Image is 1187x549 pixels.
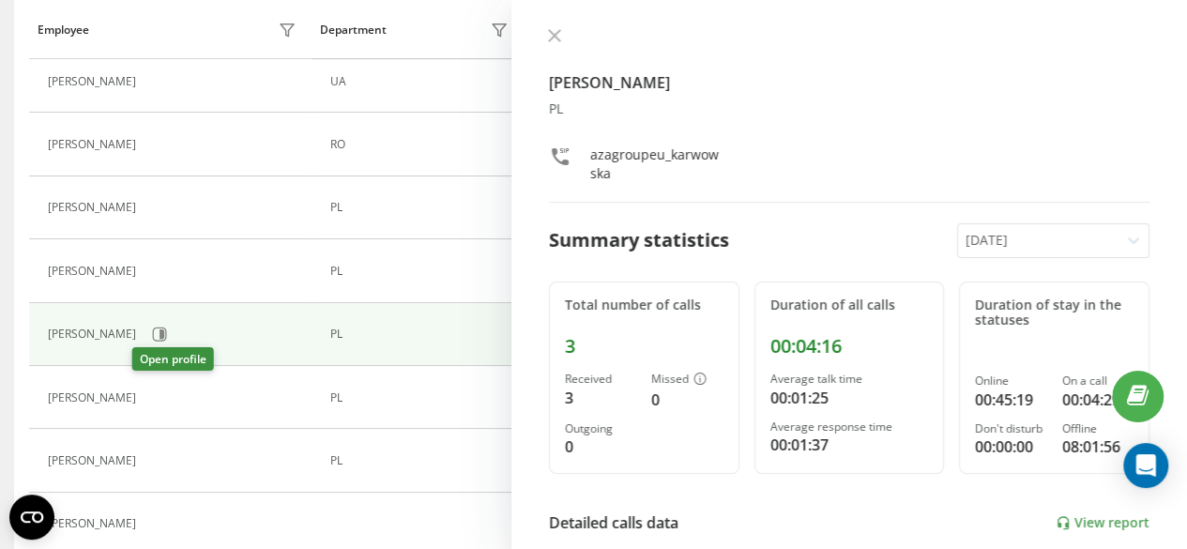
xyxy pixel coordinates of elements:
div: Total number of calls [565,297,723,313]
div: Received [565,373,636,386]
div: [PERSON_NAME] [48,75,141,88]
div: Duration of all calls [770,297,929,313]
div: [PERSON_NAME] [48,265,141,278]
div: RO [330,138,513,151]
div: PL [330,265,513,278]
div: 00:01:25 [770,387,929,409]
div: 08:01:56 [1062,435,1134,458]
div: PL [549,101,1149,117]
div: Detailed calls data [549,511,678,534]
div: UA [330,75,513,88]
div: Online [975,374,1046,388]
div: Department [320,23,387,37]
div: Offline [1062,422,1134,435]
div: Outgoing [565,422,636,435]
div: 00:04:16 [770,335,929,358]
div: 0 [565,435,636,458]
div: [PERSON_NAME] [48,328,141,341]
div: Average response time [770,420,929,434]
div: Summary statistics [549,226,729,254]
button: Open CMP widget [9,495,54,540]
div: 00:45:19 [975,389,1046,411]
div: Employee [38,23,89,37]
div: PL [330,454,513,467]
div: On a call [1062,374,1134,388]
div: 3 [565,335,723,358]
div: [PERSON_NAME] [48,517,141,530]
div: Open Intercom Messenger [1123,443,1168,488]
div: [PERSON_NAME] [48,201,141,214]
div: [PERSON_NAME] [48,138,141,151]
div: PL [330,391,513,404]
a: View report [1056,515,1149,531]
div: azagroupeu_karwowska [590,145,724,183]
div: [PERSON_NAME] [48,454,141,467]
div: Don't disturb [975,422,1046,435]
div: Average talk time [770,373,929,386]
div: 0 [651,389,723,411]
div: 3 [565,387,636,409]
div: PL [330,201,513,214]
div: Duration of stay in the statuses [975,297,1134,329]
div: Open profile [132,347,214,371]
div: [PERSON_NAME] [48,391,141,404]
div: Missed [651,373,723,388]
div: 00:01:37 [770,434,929,456]
div: 00:00:00 [975,435,1046,458]
div: PL [330,328,513,341]
h4: [PERSON_NAME] [549,71,1149,94]
div: 00:04:29 [1062,389,1134,411]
